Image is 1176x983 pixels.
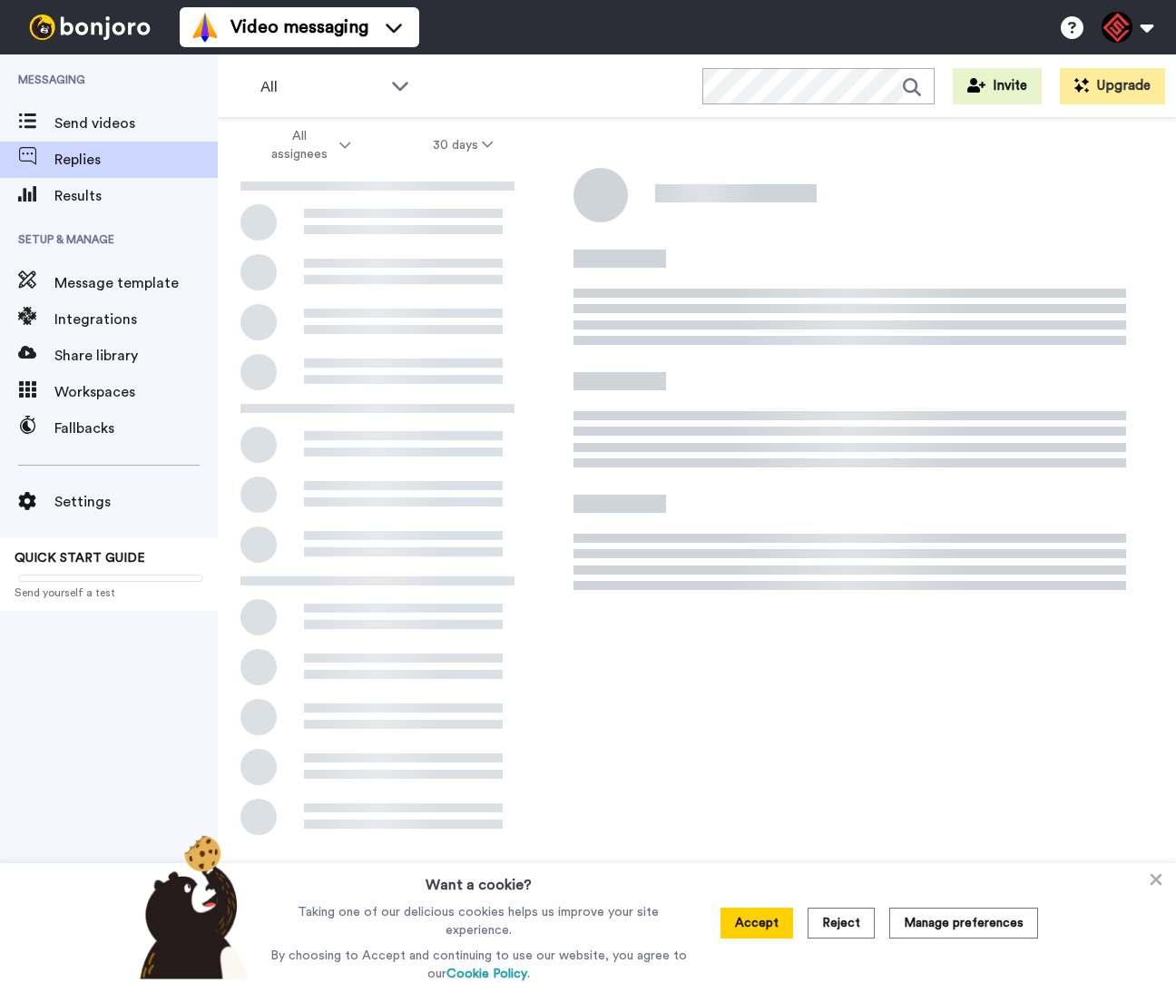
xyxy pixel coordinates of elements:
span: Workspaces [54,381,218,403]
span: QUICK START GUIDE [15,552,145,565]
span: Fallbacks [54,418,218,439]
span: Video messaging [230,15,368,40]
span: Replies [54,149,218,171]
button: 30 days [392,129,534,162]
span: Integrations [54,309,218,330]
span: All assignees [262,127,336,163]
span: Share library [54,345,218,367]
p: Taking one of our delicious cookies helps us improve your site experience. [266,903,691,939]
a: Cookie Policy [446,968,527,980]
button: Manage preferences [889,908,1038,939]
span: Settings [54,491,218,513]
p: By choosing to Accept and continuing to use our website, you agree to our . [266,947,691,983]
img: vm-color.svg [191,13,220,42]
button: Accept [720,908,793,939]
img: bear-with-cookie.png [123,834,258,979]
span: Send videos [54,113,218,134]
img: bj-logo-header-white.svg [22,15,158,40]
span: All [260,76,382,98]
span: Message template [54,272,218,294]
button: All assignees [221,120,392,171]
h3: Want a cookie? [426,863,532,896]
span: Send yourself a test [15,585,203,600]
span: Results [54,185,218,207]
button: Reject [808,908,875,939]
button: Upgrade [1060,68,1165,104]
button: Invite [953,68,1042,104]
